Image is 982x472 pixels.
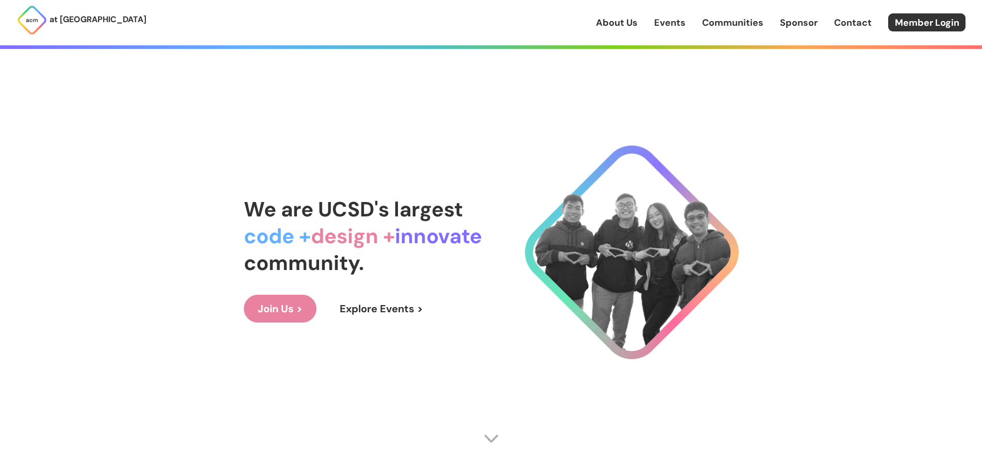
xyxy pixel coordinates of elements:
[244,249,364,276] span: community.
[244,196,463,223] span: We are UCSD's largest
[16,5,47,36] img: ACM Logo
[654,16,686,29] a: Events
[888,13,966,31] a: Member Login
[326,295,437,323] a: Explore Events >
[311,223,395,249] span: design +
[484,431,499,446] img: Scroll Arrow
[702,16,763,29] a: Communities
[244,295,317,323] a: Join Us >
[395,223,482,249] span: innovate
[16,5,146,36] a: at [GEOGRAPHIC_DATA]
[596,16,638,29] a: About Us
[525,145,739,359] img: Cool Logo
[244,223,311,249] span: code +
[49,13,146,26] p: at [GEOGRAPHIC_DATA]
[780,16,818,29] a: Sponsor
[834,16,872,29] a: Contact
